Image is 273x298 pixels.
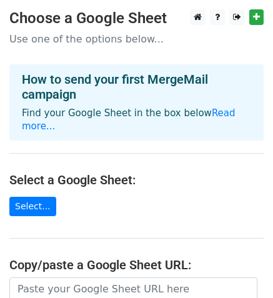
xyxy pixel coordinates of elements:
[22,72,251,102] h4: How to send your first MergeMail campaign
[9,197,56,216] a: Select...
[9,172,264,187] h4: Select a Google Sheet:
[9,257,264,272] h4: Copy/paste a Google Sheet URL:
[9,32,264,46] p: Use one of the options below...
[22,107,251,133] p: Find your Google Sheet in the box below
[9,9,264,27] h3: Choose a Google Sheet
[22,107,236,132] a: Read more...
